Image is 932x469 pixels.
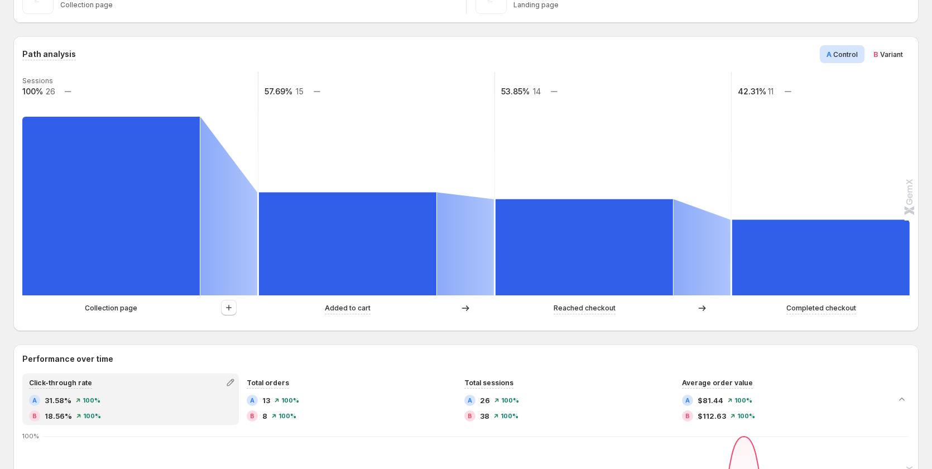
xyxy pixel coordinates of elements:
path: Added to cart: 15 [259,192,436,295]
path: Completed checkout: 11 [732,220,910,295]
p: Completed checkout [786,303,856,314]
span: Click-through rate [29,379,92,387]
text: 100% [22,432,39,440]
p: Landing page [513,1,910,9]
span: 100% [83,413,101,419]
span: 100% [734,397,752,404]
h2: B [250,413,254,419]
h2: A [32,397,37,404]
text: 53.85% [501,87,530,96]
h2: B [468,413,472,419]
span: B [873,50,878,59]
span: Total orders [247,379,289,387]
span: Control [833,50,858,59]
span: Average order value [682,379,753,387]
span: A [827,50,832,59]
span: 26 [480,395,490,406]
h2: Performance over time [22,353,910,365]
p: Added to cart [325,303,371,314]
span: 38 [480,410,489,422]
p: Collection page [85,303,137,314]
text: 57.69% [265,87,292,96]
span: Total sessions [464,379,513,387]
span: $112.63 [698,410,726,422]
span: 13 [262,395,270,406]
p: Collection page [60,1,457,9]
text: 15 [296,87,304,96]
span: 100% [737,413,755,419]
text: 42.31% [738,87,766,96]
h2: B [32,413,37,419]
h2: B [685,413,690,419]
path: Reached checkout: 14 [496,199,673,295]
span: 100% [501,397,519,404]
text: 11 [768,87,774,96]
text: Sessions [22,76,53,85]
span: 100% [83,397,100,404]
button: Collapse chart [894,391,910,407]
span: 8 [262,410,267,422]
h2: A [468,397,472,404]
p: Reached checkout [554,303,616,314]
h2: A [685,397,690,404]
span: 100% [278,413,296,419]
span: 100% [501,413,518,419]
text: 14 [533,87,541,96]
span: 18.56% [45,410,72,422]
span: $81.44 [698,395,723,406]
span: Variant [880,50,903,59]
h2: A [250,397,254,404]
text: 26 [46,87,55,96]
text: 100% [22,87,43,96]
span: 31.58% [45,395,71,406]
span: 100% [281,397,299,404]
h3: Path analysis [22,49,76,60]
